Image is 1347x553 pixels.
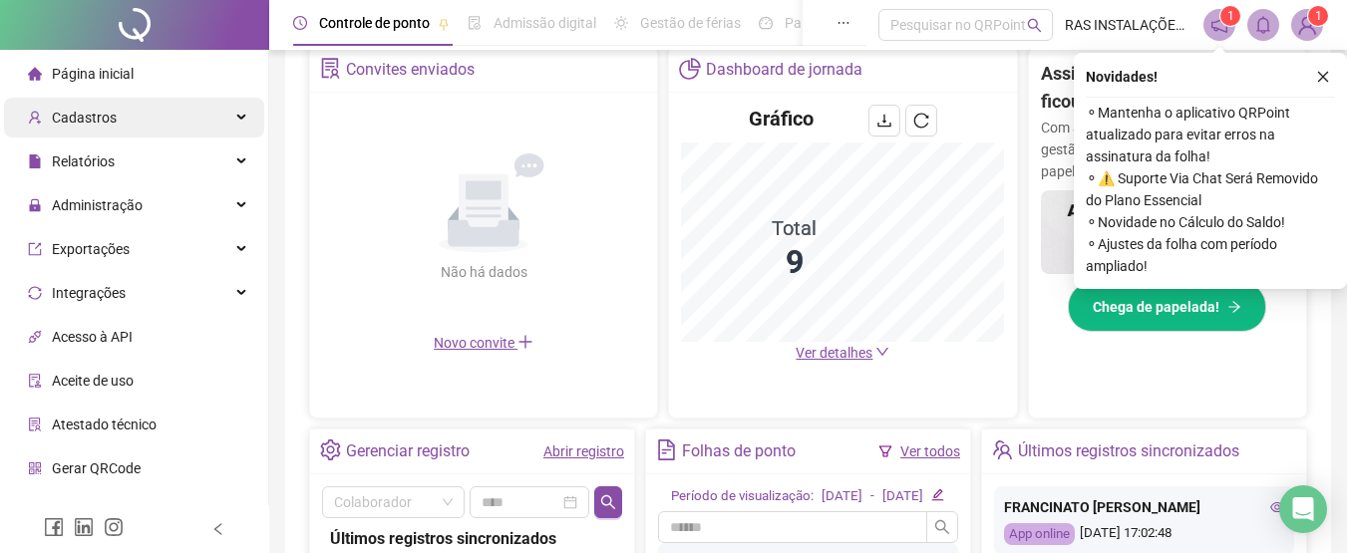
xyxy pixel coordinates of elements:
span: file-done [468,16,482,30]
span: Administração [52,197,143,213]
span: ⚬ Ajustes da folha com período ampliado! [1086,233,1335,277]
div: [DATE] [882,486,923,507]
a: Ver todos [900,443,960,459]
span: search [600,494,616,510]
span: solution [28,417,42,431]
div: Open Intercom Messenger [1279,485,1327,533]
span: Novo convite [434,335,533,351]
span: facebook [44,517,64,537]
span: Novidades ! [1086,66,1158,88]
div: App online [1004,523,1075,546]
sup: Atualize o seu contato no menu Meus Dados [1308,6,1328,26]
div: Período de visualização: [671,486,814,507]
span: Atestado técnico [52,416,157,432]
span: 1 [1227,9,1234,23]
span: filter [878,444,892,458]
span: pie-chart [679,58,700,79]
span: reload [913,113,929,129]
span: search [934,519,950,535]
div: Não há dados [392,261,575,283]
span: plus [517,334,533,350]
span: ⚬ Mantenha o aplicativo QRPoint atualizado para evitar erros na assinatura da folha! [1086,102,1335,167]
span: Ver detalhes [796,345,872,361]
a: Ver detalhes down [796,345,889,361]
span: left [211,522,225,536]
span: bell [1254,16,1272,34]
span: ⚬ ⚠️ Suporte Via Chat Será Removido do Plano Essencial [1086,167,1335,211]
span: team [992,439,1013,460]
span: sun [614,16,628,30]
span: solution [320,58,341,79]
div: Convites enviados [346,53,475,87]
span: Chega de papelada! [1093,296,1219,318]
div: Gerenciar registro [346,434,470,468]
span: Cadastros [52,110,117,126]
span: Painel do DP [785,15,862,31]
span: qrcode [28,461,42,475]
span: setting [320,439,341,460]
div: FRANCINATO [PERSON_NAME] [1004,496,1284,518]
h4: Gráfico [749,105,814,133]
div: Folhas de ponto [682,434,796,468]
span: eye [1270,500,1284,514]
a: Abrir registro [543,443,624,459]
span: edit [931,488,944,501]
p: Com a Assinatura Digital da QR, sua gestão fica mais ágil, segura e sem papelada. [1041,117,1294,182]
span: Gerar QRCode [52,460,141,476]
span: Gestão de férias [640,15,741,31]
span: api [28,330,42,344]
div: [DATE] 17:02:48 [1004,523,1284,546]
div: - [870,486,874,507]
div: Últimos registros sincronizados [330,526,614,551]
span: ⚬ Novidade no Cálculo do Saldo! [1086,211,1335,233]
span: linkedin [74,517,94,537]
img: 85064 [1292,10,1322,40]
span: ellipsis [837,16,850,30]
span: arrow-right [1227,300,1241,314]
span: RAS INSTALAÇÕES ELÉTRICAS LTDA [1065,14,1191,36]
div: Últimos registros sincronizados [1018,434,1239,468]
img: banner%2F02c71560-61a6-44d4-94b9-c8ab97240462.png [1041,190,1294,275]
span: lock [28,198,42,212]
span: Acesso à API [52,329,133,345]
span: clock-circle [293,16,307,30]
span: Página inicial [52,66,134,82]
span: 1 [1315,9,1322,23]
span: audit [28,374,42,388]
span: search [1027,18,1042,33]
span: dashboard [759,16,773,30]
span: pushpin [438,18,450,30]
span: close [1316,70,1330,84]
span: file [28,154,42,168]
button: Chega de papelada! [1068,282,1266,332]
span: download [876,113,892,129]
span: home [28,67,42,81]
span: Exportações [52,241,130,257]
span: instagram [104,517,124,537]
span: export [28,242,42,256]
div: [DATE] [822,486,862,507]
span: Relatórios [52,153,115,169]
span: Admissão digital [494,15,596,31]
span: Financeiro [52,504,117,520]
span: file-text [656,439,677,460]
span: Integrações [52,285,126,301]
span: Aceite de uso [52,373,134,389]
span: user-add [28,111,42,125]
span: Controle de ponto [319,15,430,31]
span: down [875,345,889,359]
div: Dashboard de jornada [706,53,862,87]
sup: 1 [1220,6,1240,26]
span: notification [1210,16,1228,34]
h2: Assinar ponto na mão? Isso ficou no passado! [1041,60,1294,117]
span: sync [28,286,42,300]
